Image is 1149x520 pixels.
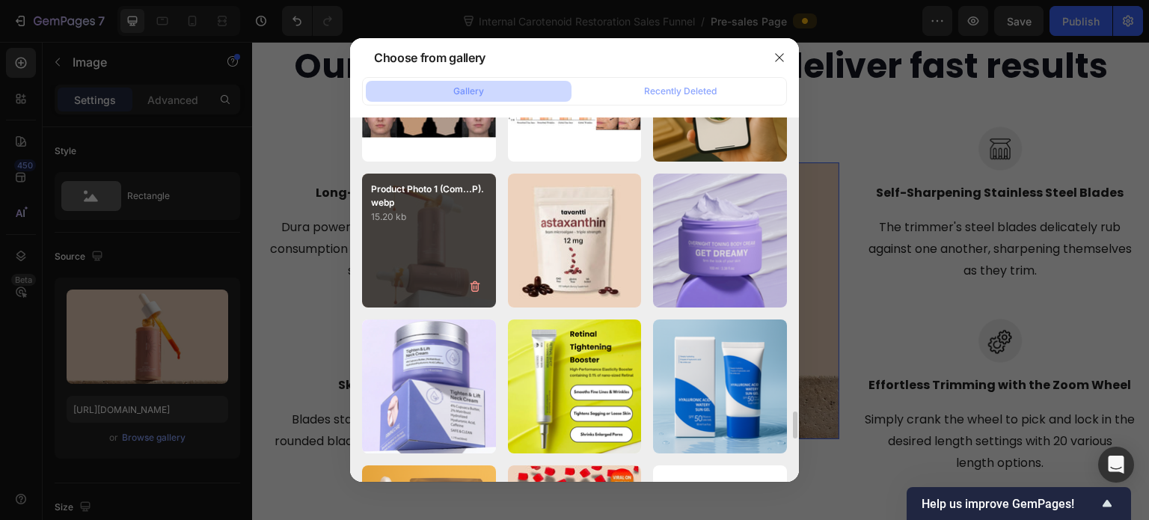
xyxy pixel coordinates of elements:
[362,319,496,453] img: image
[653,174,787,308] img: image
[508,174,642,308] img: image
[13,142,287,160] p: Long-Lasting Performance
[13,175,287,239] p: Dura power technology optimizes power consumption and lasts 4 times longer than a standard trimmer.
[22,1,875,49] h2: Our products are proven to deliver fast results
[13,334,287,352] p: Skin-Friendly Touch
[577,81,783,102] button: Recently Deleted
[453,85,484,98] div: Gallery
[329,100,361,113] div: Image
[310,120,587,397] img: gempages_567963846870827941-a3b98951-7696-47d2-ba8c-5d7cdfb55934.png
[374,49,485,67] div: Choose from gallery
[508,319,642,453] img: image
[371,209,487,224] p: 15.20 kb
[611,175,885,239] p: The trimmer's steel blades delicately rub against one another, sharpening themselves as they trim.
[922,497,1098,511] span: Help us improve GemPages!
[371,183,487,209] p: Product Photo 1 (Com...P).webp
[366,81,572,102] button: Gallery
[1098,447,1134,483] div: Open Intercom Messenger
[611,367,885,432] p: Simply crank the wheel to pick and lock in the desired length settings with 20 various length opt...
[13,367,287,432] p: Blades stay extra-sharp but still have rounded blade tips and [PERSON_NAME] to prevent irritation.
[644,85,717,98] div: Recently Deleted
[611,334,885,352] p: Effortless Trimming with the Zoom Wheel
[653,319,787,453] img: image
[611,142,885,160] p: Self-Sharpening Stainless Steel Blades
[922,495,1116,513] button: Show survey - Help us improve GemPages!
